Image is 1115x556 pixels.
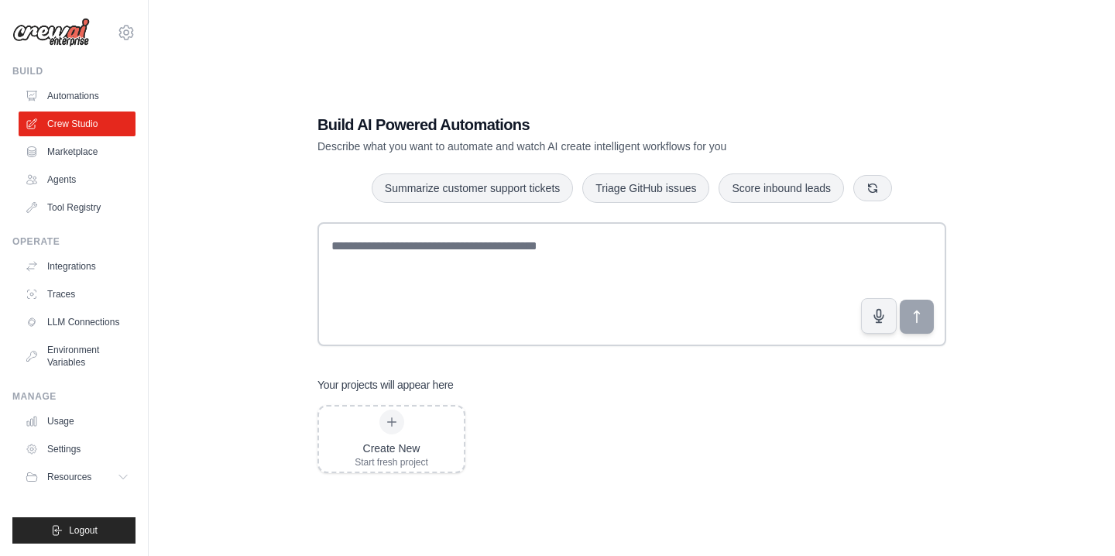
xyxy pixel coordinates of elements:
[861,298,897,334] button: Click to speak your automation idea
[19,139,136,164] a: Marketplace
[19,338,136,375] a: Environment Variables
[719,173,844,203] button: Score inbound leads
[12,65,136,77] div: Build
[317,114,838,136] h1: Build AI Powered Automations
[19,167,136,192] a: Agents
[19,112,136,136] a: Crew Studio
[355,456,428,468] div: Start fresh project
[19,254,136,279] a: Integrations
[19,437,136,462] a: Settings
[19,465,136,489] button: Resources
[19,195,136,220] a: Tool Registry
[19,282,136,307] a: Traces
[69,524,98,537] span: Logout
[317,139,838,154] p: Describe what you want to automate and watch AI create intelligent workflows for you
[19,84,136,108] a: Automations
[12,517,136,544] button: Logout
[19,310,136,335] a: LLM Connections
[317,377,454,393] h3: Your projects will appear here
[372,173,573,203] button: Summarize customer support tickets
[355,441,428,456] div: Create New
[12,18,90,47] img: Logo
[19,409,136,434] a: Usage
[12,390,136,403] div: Manage
[853,175,892,201] button: Get new suggestions
[47,471,91,483] span: Resources
[582,173,709,203] button: Triage GitHub issues
[12,235,136,248] div: Operate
